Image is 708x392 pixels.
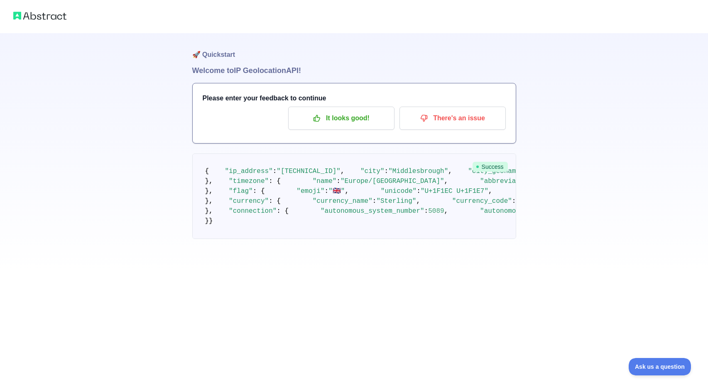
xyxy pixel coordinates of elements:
span: "[TECHNICAL_ID]" [277,168,341,175]
span: , [345,187,349,195]
span: : [424,207,429,215]
span: "Europe/[GEOGRAPHIC_DATA]" [341,178,444,185]
img: Abstract logo [13,10,66,22]
span: "city_geoname_id" [468,168,536,175]
span: : [416,187,421,195]
span: "ip_address" [225,168,273,175]
span: "unicode" [381,187,416,195]
span: "name" [313,178,337,185]
span: : { [269,178,281,185]
h3: Please enter your feedback to continue [203,93,506,103]
span: "U+1F1EC U+1F1E7" [421,187,488,195]
span: : [273,168,277,175]
span: "autonomous_system_organization" [480,207,608,215]
h1: 🚀 Quickstart [192,33,516,65]
span: "flag" [229,187,253,195]
h1: Welcome to IP Geolocation API! [192,65,516,76]
span: Success [473,162,508,172]
span: 5089 [428,207,444,215]
span: "emoji" [296,187,324,195]
span: { [205,168,209,175]
iframe: Toggle Customer Support [629,358,691,375]
span: : { [269,197,281,205]
button: There's an issue [399,107,506,130]
span: , [416,197,420,205]
span: , [444,207,448,215]
span: "timezone" [229,178,269,185]
span: : { [253,187,265,195]
span: "city" [360,168,385,175]
span: , [488,187,492,195]
span: "autonomous_system_number" [321,207,424,215]
span: "abbreviation" [480,178,536,185]
span: : [512,197,516,205]
span: , [448,168,452,175]
span: : [336,178,341,185]
p: It looks good! [294,111,388,125]
span: "currency_name" [313,197,372,205]
span: "Sterling" [376,197,416,205]
span: : [372,197,377,205]
button: It looks good! [288,107,394,130]
span: , [341,168,345,175]
span: "currency" [229,197,269,205]
span: : [325,187,329,195]
span: "🇬🇧" [328,187,345,195]
span: : { [277,207,289,215]
span: "currency_code" [452,197,512,205]
span: , [444,178,448,185]
span: : [385,168,389,175]
span: "Middlesbrough" [388,168,448,175]
span: "connection" [229,207,277,215]
p: There's an issue [406,111,500,125]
